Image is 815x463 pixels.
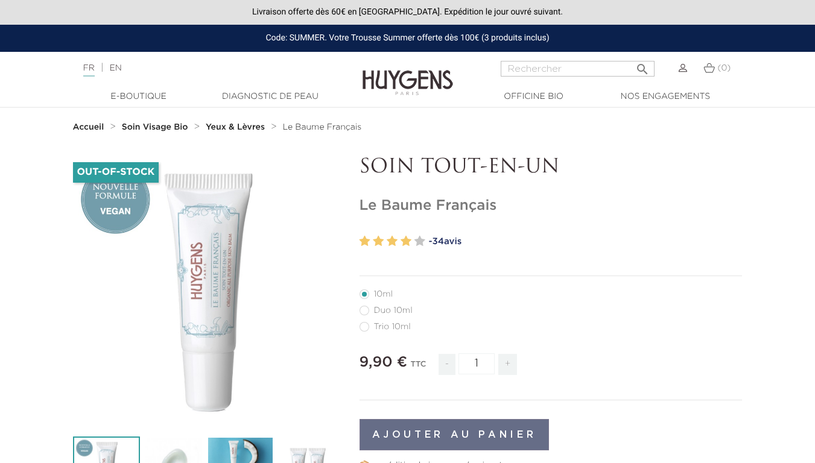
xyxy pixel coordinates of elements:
[414,233,425,250] label: 5
[83,64,95,77] a: FR
[360,197,743,215] h1: Le Baume Français
[474,90,594,103] a: Officine Bio
[210,90,331,103] a: Diagnostic de peau
[410,351,426,384] div: TTC
[360,419,550,450] button: Ajouter au panier
[373,233,384,250] label: 2
[635,58,650,73] i: 
[632,57,653,74] button: 
[206,122,268,132] a: Yeux & Lèvres
[206,123,265,131] strong: Yeux & Lèvres
[498,354,518,375] span: +
[282,122,361,132] a: Le Baume Français
[360,322,425,332] label: Trio 10ml
[360,306,427,315] label: Duo 10ml
[73,122,107,132] a: Accueil
[429,233,743,251] a: -34avis
[78,90,199,103] a: E-Boutique
[363,51,453,97] img: Huygens
[439,354,455,375] span: -
[77,61,331,75] div: |
[401,233,411,250] label: 4
[387,233,398,250] label: 3
[458,353,495,374] input: Quantité
[360,233,370,250] label: 1
[501,61,655,77] input: Rechercher
[360,355,408,370] span: 9,90 €
[432,237,444,246] span: 34
[122,123,188,131] strong: Soin Visage Bio
[605,90,726,103] a: Nos engagements
[360,289,407,299] label: 10ml
[717,64,731,72] span: (0)
[109,64,121,72] a: EN
[360,156,743,179] p: SOIN TOUT-EN-UN
[73,162,159,183] li: Out-of-Stock
[122,122,191,132] a: Soin Visage Bio
[73,123,104,131] strong: Accueil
